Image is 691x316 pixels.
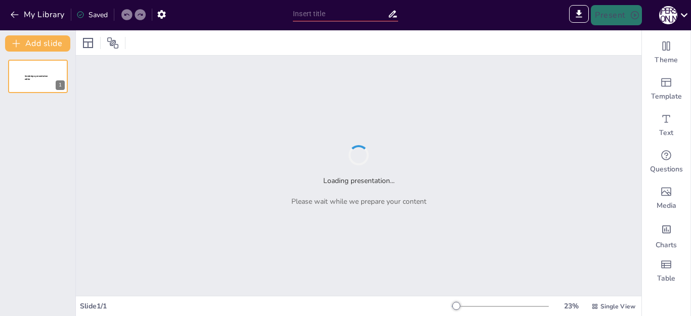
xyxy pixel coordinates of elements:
[659,6,677,24] div: н [PERSON_NAME]
[591,5,641,25] button: Present
[642,107,690,144] div: Add text boxes
[642,180,690,216] div: Add images, graphics, shapes or video
[8,7,69,23] button: My Library
[107,37,119,49] span: Position
[80,35,96,51] div: Layout
[8,60,68,93] div: 1
[659,128,673,138] span: Text
[655,55,678,65] span: Theme
[659,5,677,25] button: н [PERSON_NAME]
[291,196,426,207] p: Please wait while we prepare your content
[642,253,690,289] div: Add a table
[80,301,452,311] div: Slide 1 / 1
[651,92,682,102] span: Template
[25,75,48,80] span: Sendsteps presentation editor
[657,201,676,211] span: Media
[642,216,690,253] div: Add charts and graphs
[559,301,583,311] div: 23 %
[600,302,635,311] span: Single View
[569,5,589,25] span: Export to PowerPoint
[656,240,677,250] span: Charts
[76,10,108,20] div: Saved
[642,144,690,180] div: Get real-time input from your audience
[657,274,675,284] span: Table
[642,71,690,107] div: Add ready made slides
[650,164,683,174] span: Questions
[293,7,387,21] input: Insert title
[642,34,690,71] div: Change the overall theme
[56,80,65,90] div: 1
[5,35,70,52] button: Add slide
[323,175,395,186] h2: Loading presentation...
